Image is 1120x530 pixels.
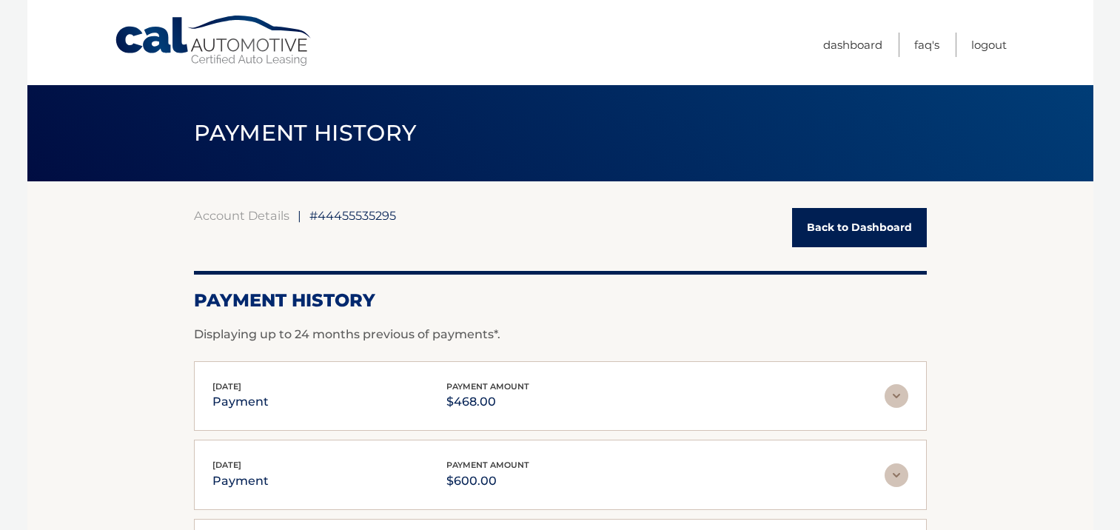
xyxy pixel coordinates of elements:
[885,463,908,487] img: accordion-rest.svg
[446,471,529,492] p: $600.00
[823,33,882,57] a: Dashboard
[885,384,908,408] img: accordion-rest.svg
[212,381,241,392] span: [DATE]
[446,460,529,470] span: payment amount
[971,33,1007,57] a: Logout
[194,289,927,312] h2: Payment History
[194,326,927,343] p: Displaying up to 24 months previous of payments*.
[446,392,529,412] p: $468.00
[446,381,529,392] span: payment amount
[298,208,301,223] span: |
[309,208,396,223] span: #44455535295
[914,33,939,57] a: FAQ's
[194,119,417,147] span: PAYMENT HISTORY
[792,208,927,247] a: Back to Dashboard
[212,392,269,412] p: payment
[114,15,314,67] a: Cal Automotive
[212,460,241,470] span: [DATE]
[212,471,269,492] p: payment
[194,208,289,223] a: Account Details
